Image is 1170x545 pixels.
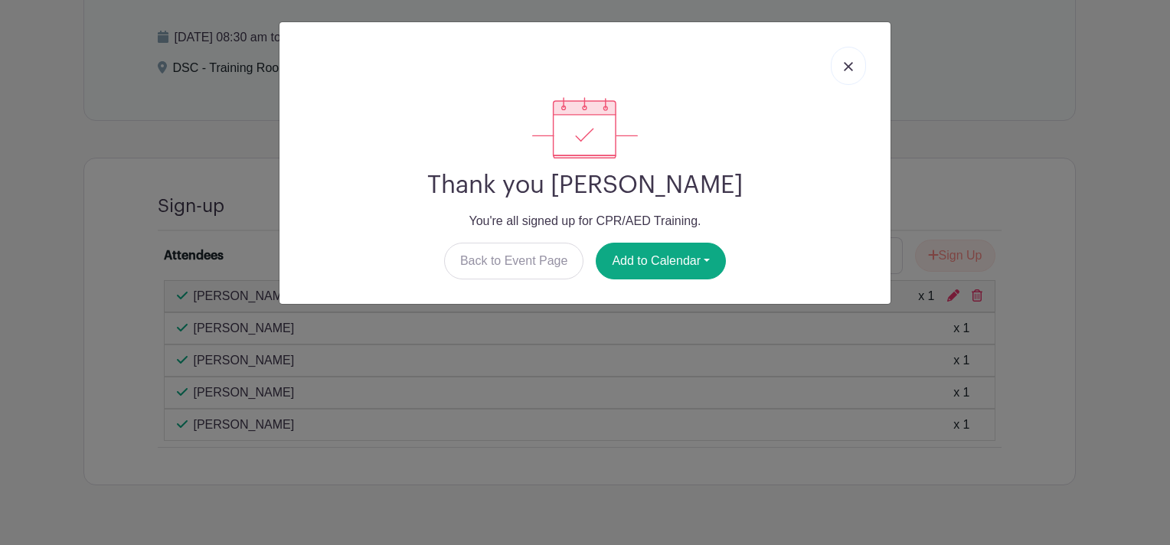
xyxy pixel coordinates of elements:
[444,243,584,279] a: Back to Event Page
[844,62,853,71] img: close_button-5f87c8562297e5c2d7936805f587ecaba9071eb48480494691a3f1689db116b3.svg
[292,171,878,200] h2: Thank you [PERSON_NAME]
[532,97,638,158] img: signup_complete-c468d5dda3e2740ee63a24cb0ba0d3ce5d8a4ecd24259e683200fb1569d990c8.svg
[292,212,878,230] p: You're all signed up for CPR/AED Training.
[596,243,726,279] button: Add to Calendar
